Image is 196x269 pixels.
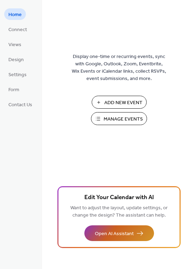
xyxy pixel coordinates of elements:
a: Settings [4,68,31,80]
span: Design [8,56,24,64]
button: Add New Event [92,96,147,109]
a: Form [4,83,23,95]
a: Design [4,53,28,65]
span: Settings [8,71,27,79]
a: Views [4,38,26,50]
span: Form [8,86,19,94]
span: Home [8,11,22,19]
span: Contact Us [8,101,32,109]
span: Want to adjust the layout, update settings, or change the design? The assistant can help. [70,203,168,220]
span: Display one-time or recurring events, sync with Google, Outlook, Zoom, Eventbrite, Wix Events or ... [72,53,166,82]
a: Contact Us [4,99,36,110]
span: Manage Events [104,116,143,123]
span: Views [8,41,21,49]
button: Manage Events [91,112,147,125]
span: Open AI Assistant [95,230,134,238]
a: Connect [4,23,31,35]
button: Open AI Assistant [84,225,154,241]
span: Add New Event [104,99,142,107]
a: Home [4,8,26,20]
span: Edit Your Calendar with AI [84,193,154,203]
span: Connect [8,26,27,34]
